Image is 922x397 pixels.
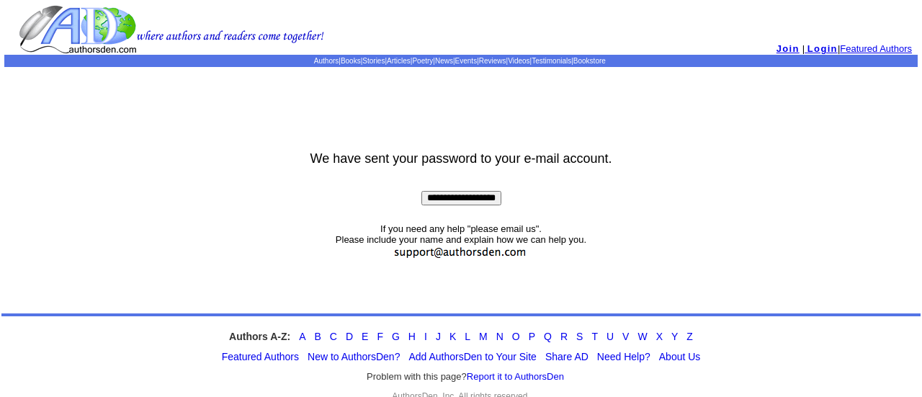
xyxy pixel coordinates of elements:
[807,43,838,54] span: Login
[435,57,453,65] a: News
[449,331,456,342] a: K
[776,43,800,54] a: Join
[496,331,503,342] a: N
[544,331,552,342] a: Q
[408,351,536,362] a: Add AuthorsDen to Your Site
[656,331,663,342] a: X
[622,331,629,342] a: V
[545,351,588,362] a: Share AD
[222,351,299,362] a: Featured Authors
[362,57,385,65] a: Stories
[229,331,290,342] strong: Authors A-Z:
[346,331,353,342] a: D
[467,371,564,382] a: Report it to AuthorsDen
[840,43,912,54] a: Featured Authors
[560,331,568,342] a: R
[424,331,427,342] a: I
[408,331,416,342] a: H
[659,351,701,362] a: About Us
[4,57,918,65] p: | | | | | | | | | |
[377,331,383,342] a: F
[314,331,321,342] a: B
[310,151,612,166] font: We have sent your password to your e-mail account.
[508,57,529,65] a: Videos
[597,351,650,362] a: Need Help?
[392,331,400,342] a: G
[576,331,583,342] a: S
[362,331,368,342] a: E
[336,223,586,262] font: If you need any help "please email us". Please include your name and explain how we can help you.
[299,331,305,342] a: A
[529,331,535,342] a: P
[802,43,912,54] font: | |
[532,57,571,65] a: Testimonials
[412,57,433,65] a: Poetry
[455,57,478,65] a: Events
[314,57,339,65] a: Authors
[637,331,647,342] a: W
[465,331,470,342] a: L
[607,331,614,342] a: U
[591,331,598,342] a: T
[671,331,678,342] a: Y
[367,371,564,383] font: Problem with this page?
[805,43,838,54] a: Login
[686,331,693,342] a: Z
[479,331,488,342] a: M
[390,245,532,260] img: support.jpg
[341,57,361,65] a: Books
[436,331,441,342] a: J
[387,57,411,65] a: Articles
[512,331,520,342] a: O
[573,57,606,65] a: Bookstore
[330,331,337,342] a: C
[308,351,400,362] a: New to AuthorsDen?
[479,57,506,65] a: Reviews
[19,4,324,55] img: logo.gif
